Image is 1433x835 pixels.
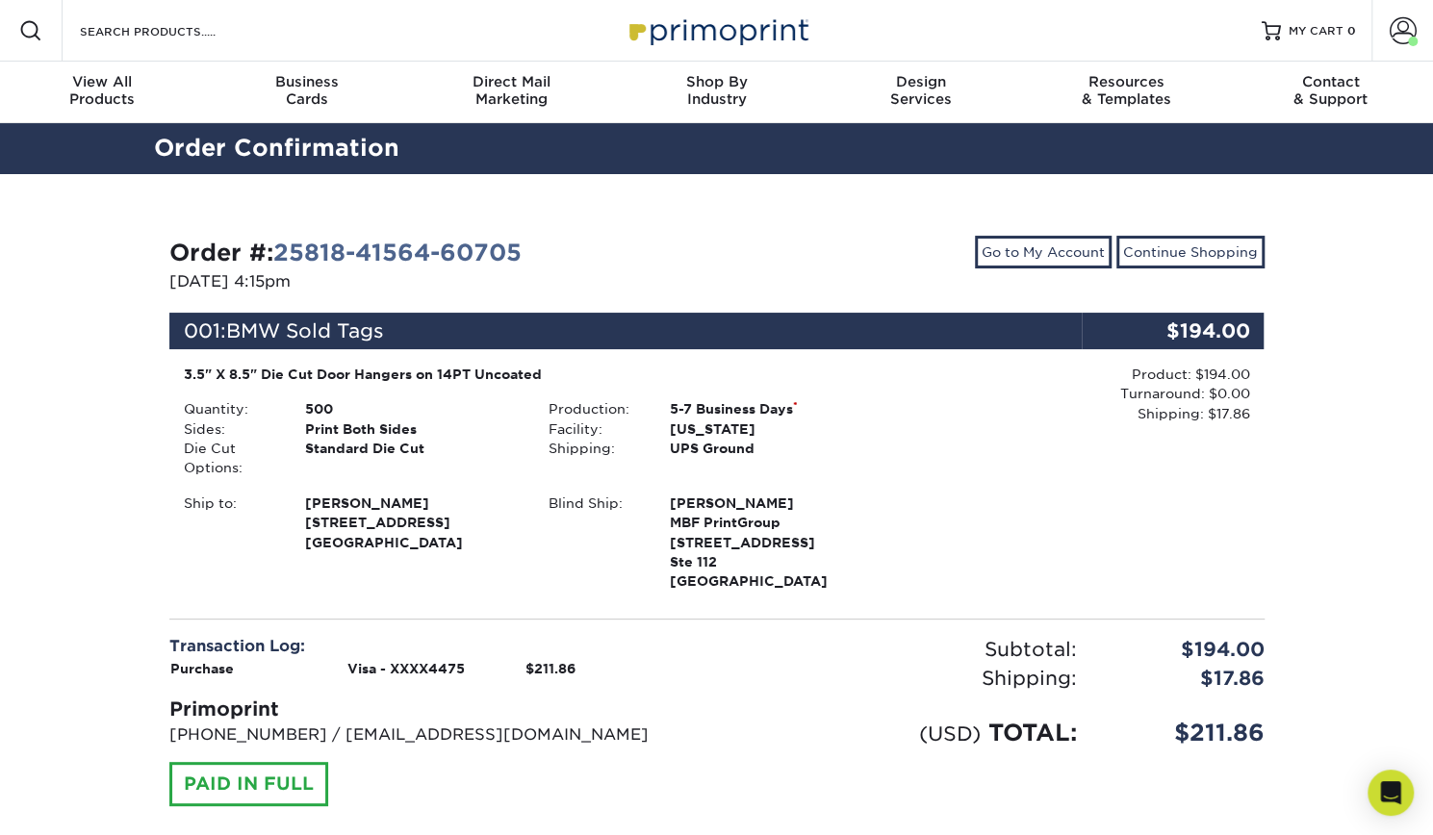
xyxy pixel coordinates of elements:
[670,513,884,532] span: MBF PrintGroup
[1116,236,1265,268] a: Continue Shopping
[670,493,884,513] span: [PERSON_NAME]
[140,131,1294,166] h2: Order Confirmation
[1091,716,1279,750] div: $211.86
[1228,62,1433,123] a: Contact& Support
[169,635,703,658] div: Transaction Log:
[819,73,1024,90] span: Design
[169,419,291,439] div: Sides:
[670,493,884,590] strong: [GEOGRAPHIC_DATA]
[1091,635,1279,664] div: $194.00
[1091,664,1279,693] div: $17.86
[919,721,981,746] small: (USD)
[655,419,899,439] div: [US_STATE]
[1228,73,1433,90] span: Contact
[347,661,465,676] strong: Visa - XXXX4475
[975,236,1112,268] a: Go to My Account
[291,439,534,478] div: Standard Die Cut
[78,19,266,42] input: SEARCH PRODUCTS.....
[305,493,520,550] strong: [GEOGRAPHIC_DATA]
[988,719,1077,746] span: TOTAL:
[614,73,819,90] span: Shop By
[534,493,655,592] div: Blind Ship:
[819,73,1024,108] div: Services
[534,439,655,458] div: Shipping:
[621,10,813,51] img: Primoprint
[169,493,291,552] div: Ship to:
[614,73,819,108] div: Industry
[1368,770,1414,816] div: Open Intercom Messenger
[899,365,1249,423] div: Product: $194.00 Turnaround: $0.00 Shipping: $17.86
[670,552,884,571] span: Ste 112
[1347,24,1356,38] span: 0
[205,73,410,90] span: Business
[409,73,614,90] span: Direct Mail
[205,73,410,108] div: Cards
[305,493,520,513] span: [PERSON_NAME]
[1024,73,1229,108] div: & Templates
[169,399,291,418] div: Quantity:
[1024,73,1229,90] span: Resources
[169,762,328,806] div: PAID IN FULL
[169,439,291,478] div: Die Cut Options:
[1082,313,1265,349] div: $194.00
[1228,73,1433,108] div: & Support
[170,661,234,676] strong: Purchase
[655,439,899,458] div: UPS Ground
[169,723,703,746] p: [PHONE_NUMBER] / [EMAIL_ADDRESS][DOMAIN_NAME]
[614,62,819,123] a: Shop ByIndustry
[534,419,655,439] div: Facility:
[169,239,522,266] strong: Order #:
[1024,62,1229,123] a: Resources& Templates
[169,270,703,293] p: [DATE] 4:15pm
[169,695,703,723] div: Primoprint
[525,661,576,676] strong: $211.86
[305,513,520,532] span: [STREET_ADDRESS]
[819,62,1024,123] a: DesignServices
[1289,23,1343,39] span: MY CART
[409,73,614,108] div: Marketing
[717,635,1091,664] div: Subtotal:
[717,664,1091,693] div: Shipping:
[169,313,1082,349] div: 001:
[184,365,885,384] div: 3.5" X 8.5" Die Cut Door Hangers on 14PT Uncoated
[5,776,164,828] iframe: Google Customer Reviews
[655,399,899,418] div: 5-7 Business Days
[291,399,534,418] div: 500
[534,399,655,418] div: Production:
[670,533,884,552] span: [STREET_ADDRESS]
[409,62,614,123] a: Direct MailMarketing
[226,319,384,342] span: BMW Sold Tags
[205,62,410,123] a: BusinessCards
[291,419,534,439] div: Print Both Sides
[273,239,522,266] a: 25818-41564-60705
